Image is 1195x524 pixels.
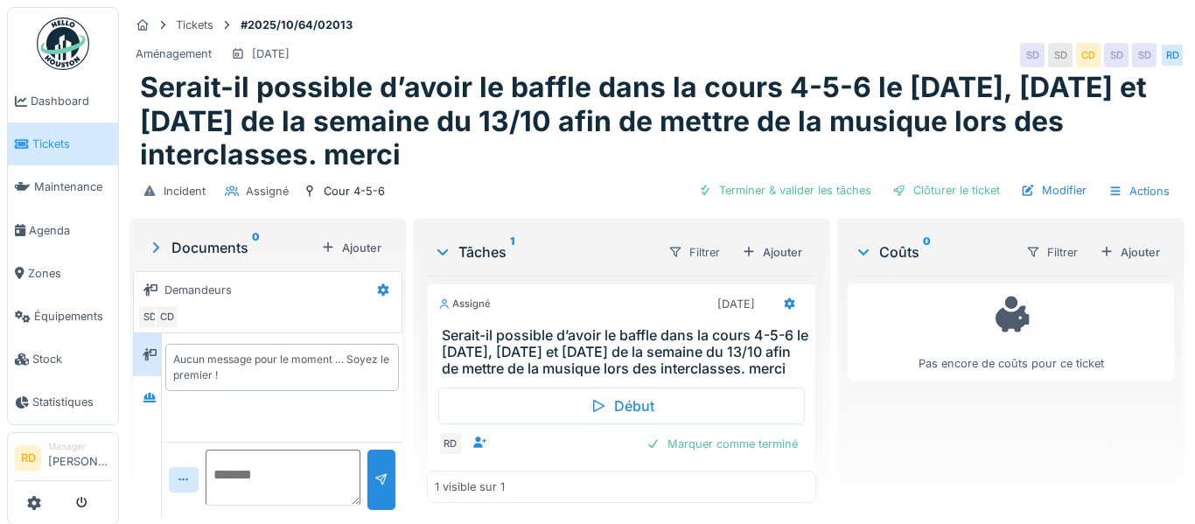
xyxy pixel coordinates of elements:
[164,282,232,298] div: Demandeurs
[155,304,179,329] div: CD
[691,178,878,202] div: Terminer & valider les tâches
[1093,241,1167,264] div: Ajouter
[885,178,1007,202] div: Clôturer le ticket
[173,352,391,383] div: Aucun message pour le moment … Soyez le premier !
[8,165,118,208] a: Maintenance
[1132,43,1157,67] div: SD
[34,308,111,325] span: Équipements
[37,17,89,70] img: Badge_color-CXgf-gQk.svg
[434,241,654,262] div: Tâches
[1104,43,1129,67] div: SD
[438,297,491,311] div: Assigné
[136,45,212,62] div: Aménagement
[660,240,728,265] div: Filtrer
[137,304,162,329] div: SD
[717,296,755,312] div: [DATE]
[34,178,111,195] span: Maintenance
[8,295,118,338] a: Équipements
[8,252,118,295] a: Zones
[8,381,118,423] a: Statistiques
[324,183,385,199] div: Cour 4-5-6
[176,17,213,33] div: Tickets
[639,432,805,456] div: Marquer comme terminé
[29,222,111,239] span: Agenda
[314,236,388,260] div: Ajouter
[32,394,111,410] span: Statistiques
[923,241,931,262] sup: 0
[1101,178,1178,204] div: Actions
[442,327,809,378] h3: Serait-il possible d’avoir le baffle dans la cours 4-5-6 le [DATE], [DATE] et [DATE] de la semain...
[28,265,111,282] span: Zones
[1160,43,1185,67] div: RD
[252,237,260,258] sup: 0
[234,17,360,33] strong: #2025/10/64/02013
[855,241,1011,262] div: Coûts
[164,183,206,199] div: Incident
[8,122,118,165] a: Tickets
[438,431,463,456] div: RD
[1076,43,1101,67] div: CD
[8,80,118,122] a: Dashboard
[1020,43,1045,67] div: SD
[140,71,1174,171] h1: Serait-il possible d’avoir le baffle dans la cours 4-5-6 le [DATE], [DATE] et [DATE] de la semain...
[435,479,505,495] div: 1 visible sur 1
[246,183,289,199] div: Assigné
[252,45,290,62] div: [DATE]
[1018,240,1086,265] div: Filtrer
[15,440,111,482] a: RD Manager[PERSON_NAME]
[859,291,1163,373] div: Pas encore de coûts pour ce ticket
[1048,43,1073,67] div: SD
[32,351,111,367] span: Stock
[8,338,118,381] a: Stock
[31,93,111,109] span: Dashboard
[32,136,111,152] span: Tickets
[510,241,514,262] sup: 1
[8,209,118,252] a: Agenda
[1014,178,1094,202] div: Modifier
[48,440,111,453] div: Manager
[438,388,806,424] div: Début
[48,440,111,478] li: [PERSON_NAME]
[15,445,41,472] li: RD
[735,241,809,264] div: Ajouter
[147,237,314,258] div: Documents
